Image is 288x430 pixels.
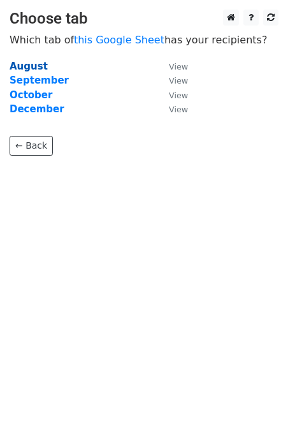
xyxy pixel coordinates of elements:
a: ← Back [10,136,53,156]
small: View [169,62,188,71]
a: this Google Sheet [74,34,164,46]
a: December [10,103,64,115]
a: View [156,89,188,101]
a: August [10,61,48,72]
iframe: Chat Widget [224,369,288,430]
a: October [10,89,52,101]
a: View [156,61,188,72]
a: View [156,103,188,115]
p: Which tab of has your recipients? [10,33,278,47]
small: View [169,76,188,85]
a: View [156,75,188,86]
small: View [169,105,188,114]
small: View [169,91,188,100]
a: September [10,75,69,86]
h3: Choose tab [10,10,278,28]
